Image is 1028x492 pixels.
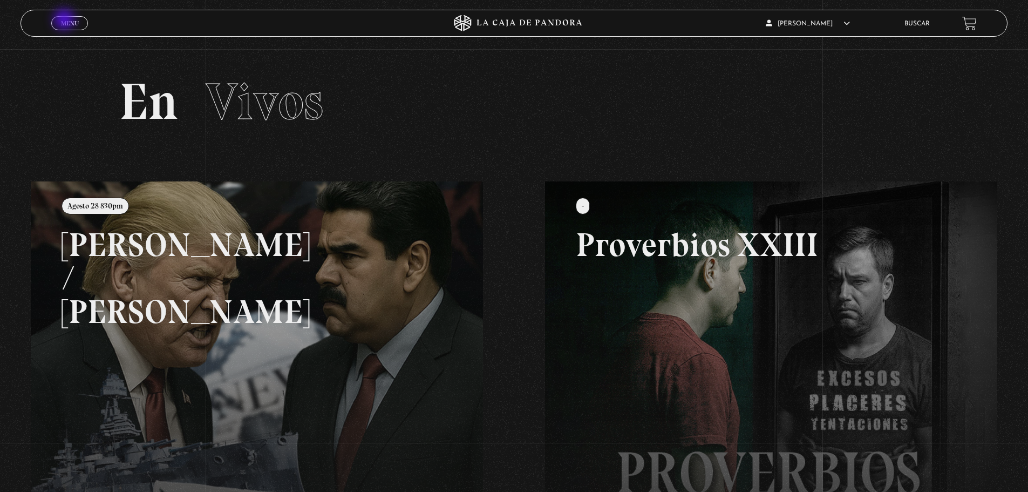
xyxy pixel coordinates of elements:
span: Cerrar [57,29,83,37]
a: View your shopping cart [962,16,977,31]
span: Menu [61,20,79,26]
a: Buscar [904,21,930,27]
span: Vivos [206,71,323,132]
span: [PERSON_NAME] [766,21,850,27]
h2: En [119,76,909,127]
